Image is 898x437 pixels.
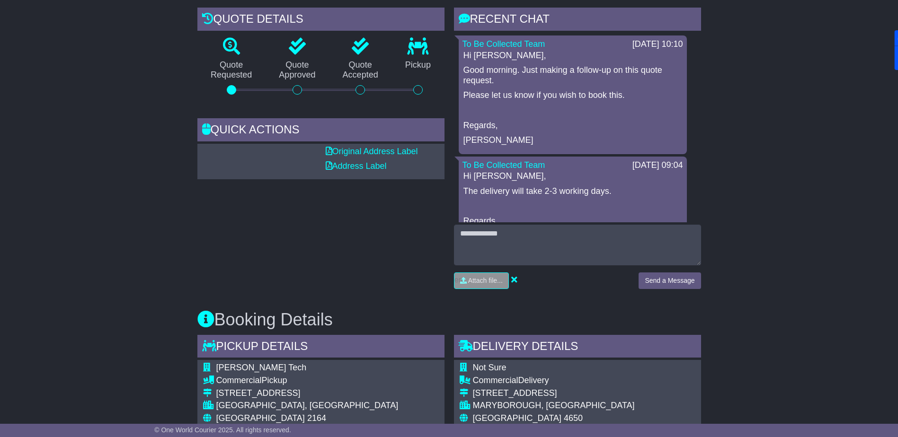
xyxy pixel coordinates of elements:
[197,310,701,329] h3: Booking Details
[462,39,545,49] a: To Be Collected Team
[154,426,291,434] span: © One World Courier 2025. All rights reserved.
[473,363,507,372] span: Not Sure
[463,90,682,101] p: Please let us know if you wish to book this.
[391,60,444,70] p: Pickup
[197,60,266,80] p: Quote Requested
[454,335,701,360] div: Delivery Details
[639,272,701,289] button: Send a Message
[473,413,561,423] span: [GEOGRAPHIC_DATA]
[564,413,583,423] span: 4650
[216,401,399,411] div: [GEOGRAPHIC_DATA], [GEOGRAPHIC_DATA]
[632,39,683,50] div: [DATE] 10:10
[463,171,682,182] p: Hi [PERSON_NAME],
[197,335,445,360] div: Pickup Details
[463,51,682,61] p: Hi [PERSON_NAME],
[216,413,305,423] span: [GEOGRAPHIC_DATA]
[462,160,545,170] a: To Be Collected Team
[216,388,399,399] div: [STREET_ADDRESS]
[266,60,329,80] p: Quote Approved
[463,135,682,146] p: [PERSON_NAME]
[473,376,518,385] span: Commercial
[197,8,445,33] div: Quote Details
[463,65,682,86] p: Good morning. Just making a follow-up on this quote request.
[454,8,701,33] div: RECENT CHAT
[473,388,635,399] div: [STREET_ADDRESS]
[329,60,391,80] p: Quote Accepted
[326,161,387,171] a: Address Label
[307,413,326,423] span: 2164
[473,401,635,411] div: MARYBOROUGH, [GEOGRAPHIC_DATA]
[197,118,445,144] div: Quick Actions
[216,363,307,372] span: [PERSON_NAME] Tech
[216,376,262,385] span: Commercial
[216,376,399,386] div: Pickup
[463,186,682,197] p: The delivery will take 2-3 working days.
[326,147,418,156] a: Original Address Label
[632,160,683,171] div: [DATE] 09:04
[473,376,635,386] div: Delivery
[463,121,682,131] p: Regards,
[463,216,682,227] p: Regards,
